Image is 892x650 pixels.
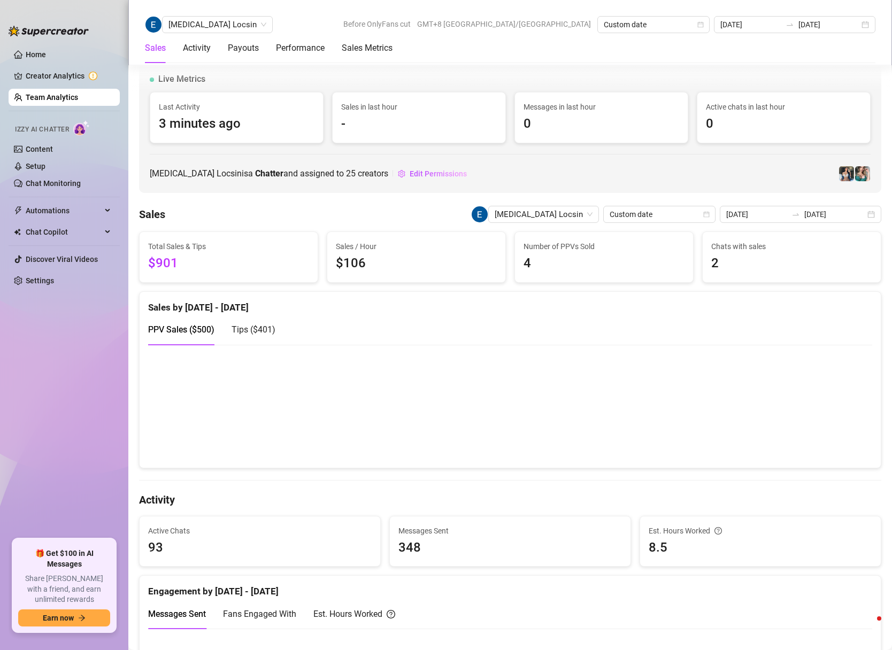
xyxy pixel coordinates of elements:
[649,538,872,558] span: 8.5
[26,202,102,219] span: Automations
[15,125,69,135] span: Izzy AI Chatter
[410,169,467,178] span: Edit Permissions
[18,548,110,569] span: 🎁 Get $100 in AI Messages
[397,165,467,182] button: Edit Permissions
[145,42,166,55] div: Sales
[714,525,722,537] span: question-circle
[706,101,862,113] span: Active chats in last hour
[14,228,21,236] img: Chat Copilot
[139,207,165,222] h4: Sales
[183,42,211,55] div: Activity
[26,255,98,264] a: Discover Viral Videos
[148,253,309,274] span: $901
[159,114,314,134] span: 3 minutes ago
[524,114,679,134] span: 0
[148,538,372,558] span: 93
[228,42,259,55] div: Payouts
[9,26,89,36] img: logo-BBDzfeDw.svg
[148,525,372,537] span: Active Chats
[387,607,395,621] span: question-circle
[791,210,800,219] span: to
[223,609,296,619] span: Fans Engaged With
[232,324,275,335] span: Tips ( $401 )
[604,17,703,33] span: Custom date
[706,114,862,134] span: 0
[313,607,395,621] div: Est. Hours Worked
[276,42,325,55] div: Performance
[78,614,86,622] span: arrow-right
[711,241,872,252] span: Chats with sales
[398,538,622,558] span: 348
[336,241,497,252] span: Sales / Hour
[804,208,865,220] input: End date
[148,292,872,315] div: Sales by [DATE] - [DATE]
[168,17,266,33] span: Exon Locsin
[856,614,881,639] iframe: Intercom live chat
[148,576,872,599] div: Engagement by [DATE] - [DATE]
[786,20,794,29] span: swap-right
[26,93,78,102] a: Team Analytics
[14,206,22,215] span: thunderbolt
[150,167,388,180] span: [MEDICAL_DATA] Locsin is a and assigned to creators
[336,253,497,274] span: $106
[255,168,283,179] b: Chatter
[524,241,685,252] span: Number of PPVs Sold
[26,67,111,84] a: Creator Analytics exclamation-circle
[139,492,881,507] h4: Activity
[145,17,162,33] img: Exon Locsin
[158,73,205,86] span: Live Metrics
[341,101,497,113] span: Sales in last hour
[26,145,53,153] a: Content
[855,166,870,181] img: Zaddy
[791,210,800,219] span: swap-right
[26,162,45,171] a: Setup
[720,19,781,30] input: Start date
[18,609,110,626] button: Earn nowarrow-right
[610,206,709,222] span: Custom date
[697,21,704,28] span: calendar
[346,168,356,179] span: 25
[495,206,593,222] span: Exon Locsin
[649,525,872,537] div: Est. Hours Worked
[398,170,405,177] span: setting
[43,614,74,622] span: Earn now
[26,179,81,188] a: Chat Monitoring
[524,253,685,274] span: 4
[73,120,90,136] img: AI Chatter
[417,16,591,32] span: GMT+8 [GEOGRAPHIC_DATA]/[GEOGRAPHIC_DATA]
[26,223,102,241] span: Chat Copilot
[342,42,393,55] div: Sales Metrics
[159,101,314,113] span: Last Activity
[26,50,46,59] a: Home
[711,253,872,274] span: 2
[341,114,497,134] span: -
[148,324,214,335] span: PPV Sales ( $500 )
[18,574,110,605] span: Share [PERSON_NAME] with a friend, and earn unlimited rewards
[839,166,854,181] img: Katy
[798,19,859,30] input: End date
[148,609,206,619] span: Messages Sent
[343,16,411,32] span: Before OnlyFans cut
[726,208,787,220] input: Start date
[398,525,622,537] span: Messages Sent
[472,206,488,222] img: Exon Locsin
[786,20,794,29] span: to
[148,241,309,252] span: Total Sales & Tips
[524,101,679,113] span: Messages in last hour
[26,276,54,285] a: Settings
[703,211,710,218] span: calendar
